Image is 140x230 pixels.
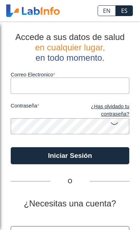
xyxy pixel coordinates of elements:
[116,5,133,16] a: ES
[11,199,129,209] h2: ¿Necesitas una cuenta?
[50,177,90,186] span: O
[11,103,70,118] label: contraseña
[36,53,104,62] span: en todo momento.
[15,32,125,42] span: Accede a sus datos de salud
[98,5,116,16] a: EN
[70,103,130,118] a: ¿Has olvidado tu contraseña?
[11,72,129,77] label: Correo Electronico
[35,42,105,52] span: en cualquier lugar,
[11,147,129,164] button: Iniciar Sesión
